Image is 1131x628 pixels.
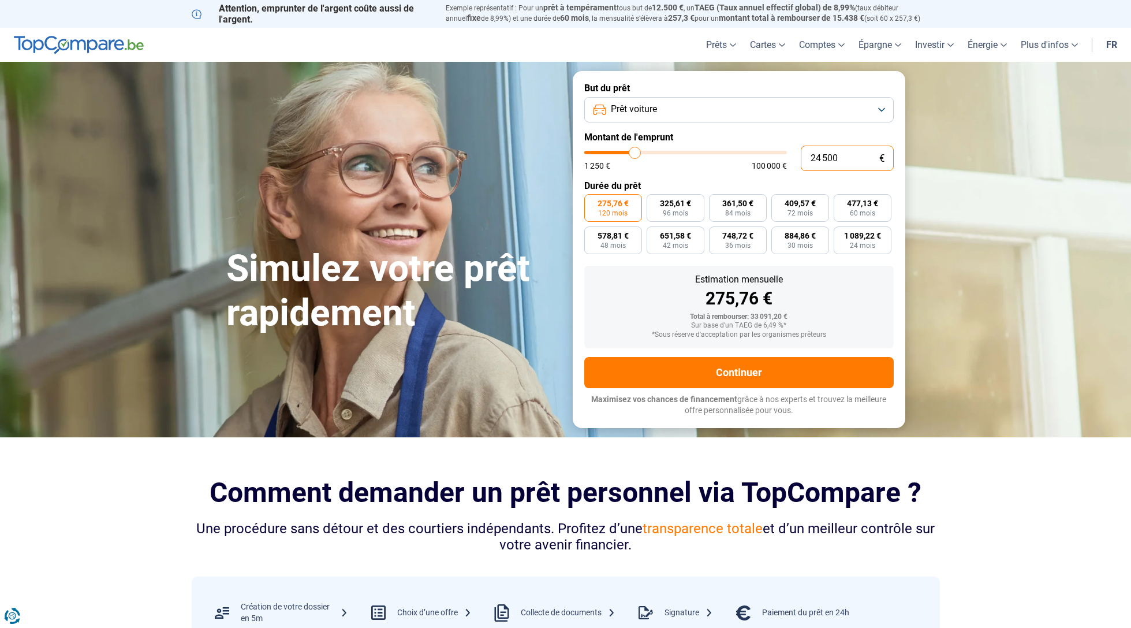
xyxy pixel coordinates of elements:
span: 36 mois [725,242,751,249]
p: Attention, emprunter de l'argent coûte aussi de l'argent. [192,3,432,25]
img: TopCompare [14,36,144,54]
span: TAEG (Taux annuel effectif global) de 8,99% [695,3,855,12]
span: Maximisez vos chances de financement [591,395,737,404]
span: 1 089,22 € [844,232,881,240]
span: 84 mois [725,210,751,217]
div: Estimation mensuelle [594,275,884,284]
h1: Simulez votre prêt rapidement [226,247,559,336]
span: 409,57 € [785,199,816,207]
span: 477,13 € [847,199,878,207]
p: Exemple représentatif : Pour un tous but de , un (taux débiteur annuel de 8,99%) et une durée de ... [446,3,940,24]
a: Prêts [699,28,743,62]
span: 1 250 € [584,162,610,170]
span: 48 mois [600,242,626,249]
span: prêt à tempérament [543,3,617,12]
span: 60 mois [560,13,589,23]
div: Création de votre dossier en 5m [241,601,348,624]
div: 275,76 € [594,290,884,307]
span: 275,76 € [598,199,629,207]
span: 578,81 € [598,232,629,240]
a: Investir [908,28,961,62]
a: fr [1099,28,1124,62]
span: 96 mois [663,210,688,217]
span: 100 000 € [752,162,787,170]
a: Énergie [961,28,1014,62]
div: Collecte de documents [521,607,615,619]
span: fixe [467,13,481,23]
span: 325,61 € [660,199,691,207]
a: Cartes [743,28,792,62]
span: 361,50 € [722,199,753,207]
div: *Sous réserve d'acceptation par les organismes prêteurs [594,331,884,339]
span: 72 mois [787,210,813,217]
span: 257,3 € [668,13,695,23]
span: transparence totale [643,521,763,537]
div: Choix d’une offre [397,607,472,619]
button: Prêt voiture [584,97,894,122]
label: Durée du prêt [584,180,894,191]
span: 748,72 € [722,232,753,240]
span: € [879,154,884,163]
span: 30 mois [787,242,813,249]
span: 651,58 € [660,232,691,240]
div: Paiement du prêt en 24h [762,607,849,619]
span: 24 mois [850,242,875,249]
p: grâce à nos experts et trouvez la meilleure offre personnalisée pour vous. [584,394,894,417]
a: Plus d'infos [1014,28,1085,62]
h2: Comment demander un prêt personnel via TopCompare ? [192,477,940,508]
label: Montant de l'emprunt [584,132,894,143]
div: Sur base d'un TAEG de 6,49 %* [594,322,884,330]
span: 120 mois [598,210,628,217]
div: Total à rembourser: 33 091,20 € [594,313,884,321]
a: Comptes [792,28,852,62]
span: Prêt voiture [611,103,657,116]
div: Signature [665,607,713,619]
span: 60 mois [850,210,875,217]
span: montant total à rembourser de 15.438 € [719,13,864,23]
label: But du prêt [584,83,894,94]
span: 12.500 € [652,3,684,12]
span: 884,86 € [785,232,816,240]
button: Continuer [584,357,894,388]
div: Une procédure sans détour et des courtiers indépendants. Profitez d’une et d’un meilleur contrôle... [192,521,940,554]
span: 42 mois [663,242,688,249]
a: Épargne [852,28,908,62]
